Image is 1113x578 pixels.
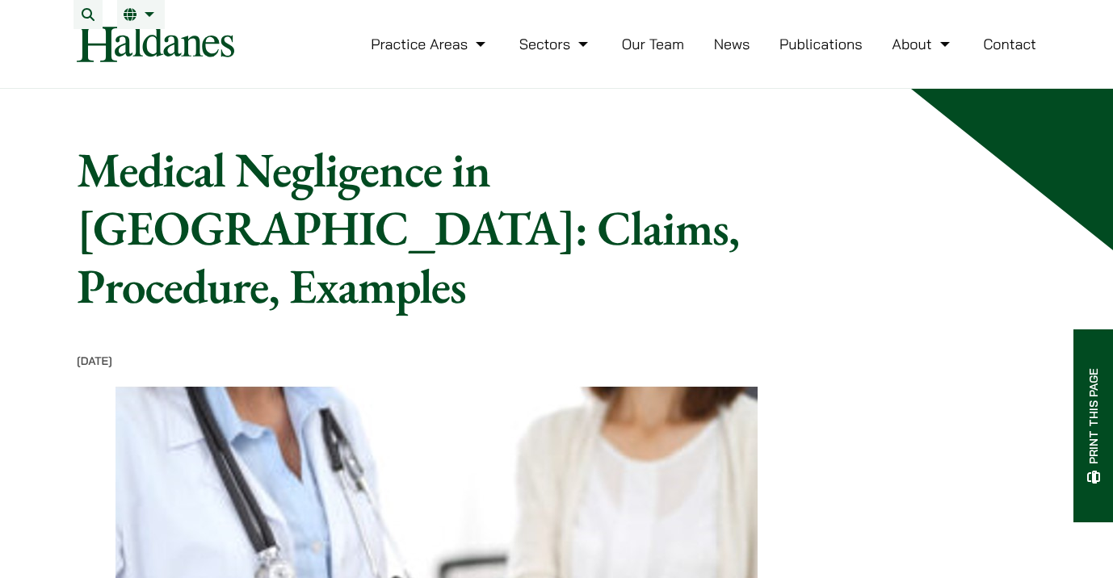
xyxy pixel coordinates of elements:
[622,35,684,53] a: Our Team
[77,140,915,315] h1: Medical Negligence in [GEOGRAPHIC_DATA]: Claims, Procedure, Examples
[779,35,863,53] a: Publications
[714,35,750,53] a: News
[892,35,953,53] a: About
[983,35,1036,53] a: Contact
[519,35,592,53] a: Sectors
[77,26,234,62] img: Logo of Haldanes
[77,354,112,368] time: [DATE]
[371,35,489,53] a: Practice Areas
[124,8,158,21] a: EN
